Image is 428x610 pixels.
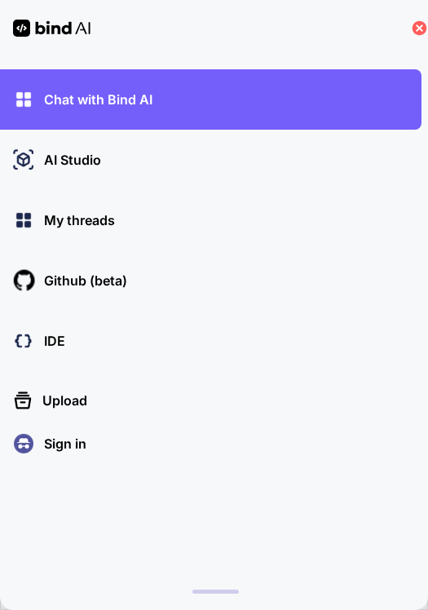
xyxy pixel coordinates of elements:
[38,90,152,109] p: Chat with Bind AI
[10,327,38,355] img: darkCloudIdeIcon
[10,267,38,294] img: githubLight
[38,434,86,453] p: Sign in
[10,146,38,174] img: ai-studio
[10,430,38,457] img: signin
[13,20,90,37] img: Bind AI
[10,206,38,234] img: chat
[38,271,127,290] p: Github (beta)
[38,210,115,230] p: My threads
[38,331,65,351] p: IDE
[36,391,87,410] p: Upload
[38,150,101,170] p: AI Studio
[10,86,38,113] img: chat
